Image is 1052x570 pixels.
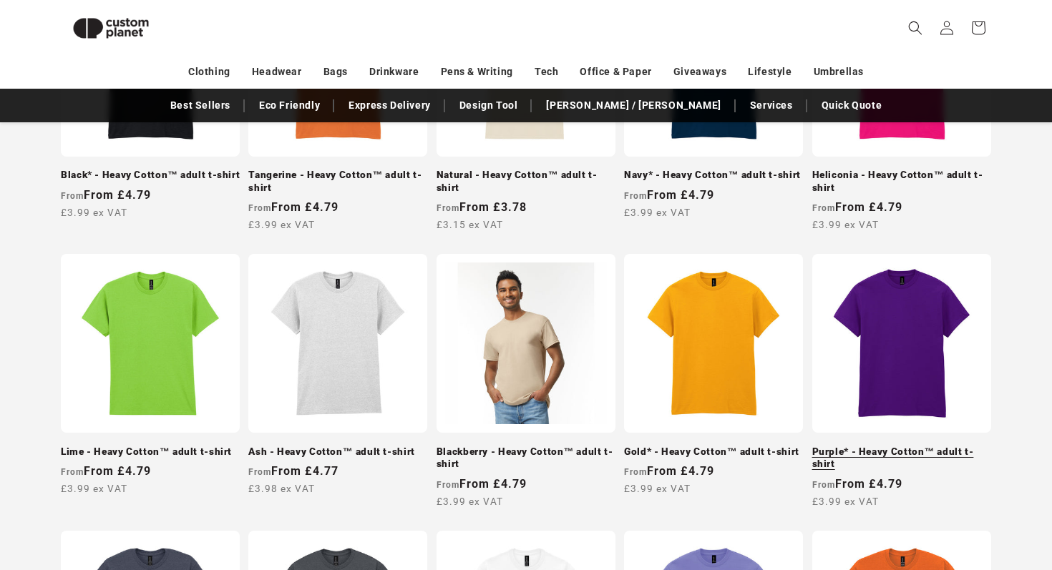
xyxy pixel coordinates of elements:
[437,446,615,471] a: Blackberry - Heavy Cotton™ adult t-shirt
[748,59,792,84] a: Lifestyle
[248,446,427,458] a: Ash - Heavy Cotton™ adult t-shirt
[580,59,651,84] a: Office & Paper
[252,93,327,118] a: Eco Friendly
[61,6,161,51] img: Custom Planet
[61,169,240,182] a: Black* - Heavy Cotton™ adult t-shirt
[535,59,558,84] a: Tech
[61,446,240,458] a: Lime - Heavy Cotton™ adult t-shirt
[163,93,238,118] a: Best Sellers
[814,59,864,84] a: Umbrellas
[743,93,800,118] a: Services
[248,169,427,194] a: Tangerine - Heavy Cotton™ adult t-shirt
[900,12,931,44] summary: Search
[539,93,728,118] a: [PERSON_NAME] / [PERSON_NAME]
[252,59,302,84] a: Headwear
[673,59,726,84] a: Giveaways
[814,93,890,118] a: Quick Quote
[341,93,438,118] a: Express Delivery
[188,59,230,84] a: Clothing
[624,446,803,458] a: Gold* - Heavy Cotton™ adult t-shirt
[369,59,419,84] a: Drinkware
[437,169,615,194] a: Natural - Heavy Cotton™ adult t-shirt
[452,93,525,118] a: Design Tool
[624,169,803,182] a: Navy* - Heavy Cotton™ adult t-shirt
[812,169,991,194] a: Heliconia - Heavy Cotton™ adult t-shirt
[323,59,348,84] a: Bags
[441,59,513,84] a: Pens & Writing
[807,416,1052,570] iframe: Chat Widget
